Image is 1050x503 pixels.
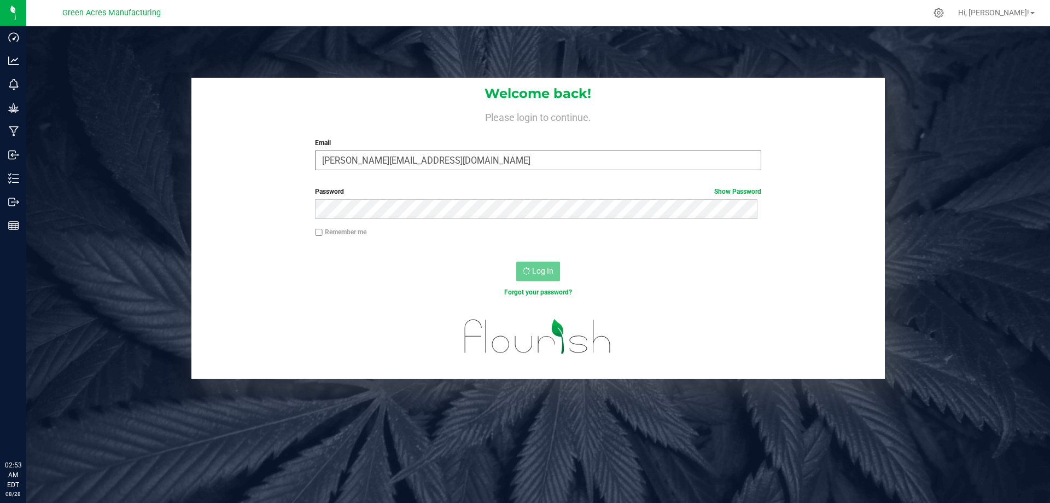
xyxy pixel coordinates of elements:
[315,138,761,148] label: Email
[8,173,19,184] inline-svg: Inventory
[191,109,885,123] h4: Please login to continue.
[191,86,885,101] h1: Welcome back!
[932,8,946,18] div: Manage settings
[8,55,19,66] inline-svg: Analytics
[8,79,19,90] inline-svg: Monitoring
[8,196,19,207] inline-svg: Outbound
[8,126,19,137] inline-svg: Manufacturing
[504,288,572,296] a: Forgot your password?
[532,267,553,275] span: Log In
[516,262,560,281] button: Log In
[714,188,761,195] a: Show Password
[315,188,344,195] span: Password
[8,149,19,160] inline-svg: Inbound
[315,227,366,237] label: Remember me
[62,8,161,18] span: Green Acres Manufacturing
[315,229,323,236] input: Remember me
[5,460,21,490] p: 02:53 AM EDT
[8,32,19,43] inline-svg: Dashboard
[5,490,21,498] p: 08/28
[8,220,19,231] inline-svg: Reports
[8,102,19,113] inline-svg: Grow
[958,8,1029,17] span: Hi, [PERSON_NAME]!
[451,309,625,365] img: flourish_logo.svg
